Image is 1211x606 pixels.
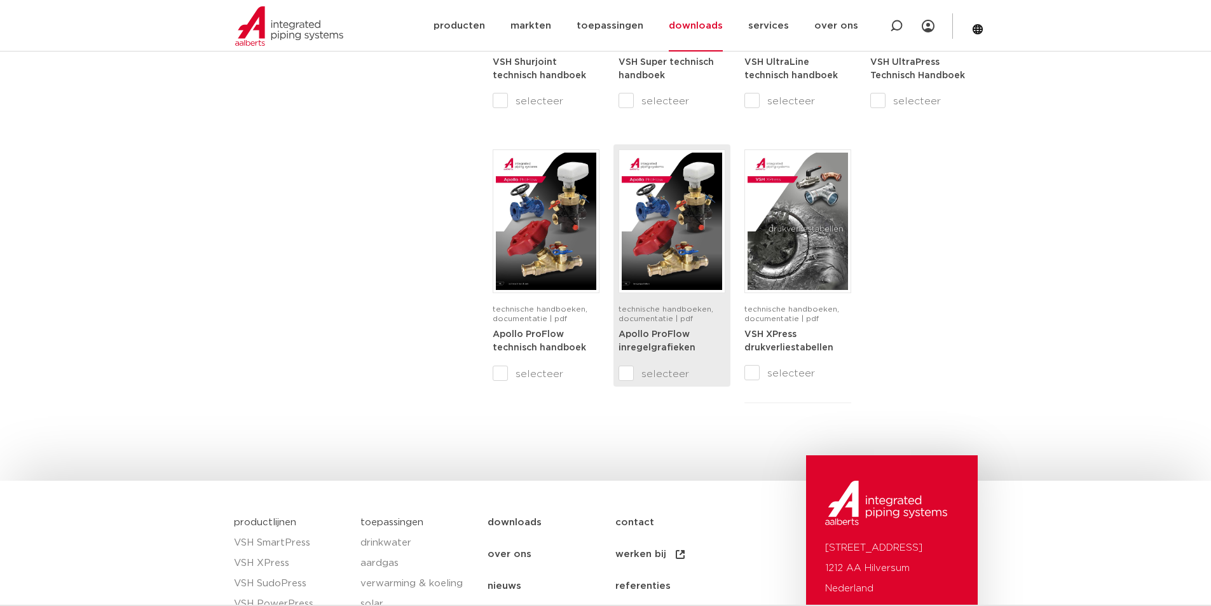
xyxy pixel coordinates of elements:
span: technische handboeken, documentatie | pdf [493,305,587,322]
a: VSH XPress drukverliestabellen [744,329,833,353]
a: VSH Super technisch handboek [619,57,714,81]
a: productlijnen [234,518,296,527]
label: selecteer [744,93,851,109]
a: verwarming & koeling [360,574,475,594]
label: selecteer [744,366,851,381]
a: downloads [488,507,615,539]
a: contact [615,507,743,539]
a: nieuws [488,570,615,602]
a: VSH UltraPress Technisch Handboek [870,57,965,81]
a: VSH SudoPress [234,574,348,594]
label: selecteer [493,366,599,382]
a: toepassingen [360,518,423,527]
img: Apollo-ProFlow_A4FlowCharts_5009941-2022-1.0_NL-pdf.jpg [622,153,722,290]
a: Apollo ProFlow inregelgrafieken [619,329,695,353]
a: VSH SmartPress [234,533,348,553]
a: VSH Shurjoint technisch handboek [493,57,586,81]
strong: VSH UltraPress Technisch Handboek [870,58,965,81]
img: VSH-XPress_PLT_A4_5007629_2024-2.0_NL-pdf.jpg [748,153,848,290]
strong: VSH Shurjoint technisch handboek [493,58,586,81]
a: aardgas [360,553,475,574]
strong: Apollo ProFlow technisch handboek [493,330,586,353]
strong: VSH UltraLine technisch handboek [744,58,838,81]
label: selecteer [619,93,725,109]
span: technische handboeken, documentatie | pdf [744,305,839,322]
p: [STREET_ADDRESS] 1212 AA Hilversum Nederland [825,538,959,599]
label: selecteer [870,93,977,109]
a: VSH XPress [234,553,348,574]
a: drinkwater [360,533,475,553]
label: selecteer [619,366,725,382]
a: VSH UltraLine technisch handboek [744,57,838,81]
a: Apollo ProFlow technisch handboek [493,329,586,353]
label: selecteer [493,93,599,109]
a: werken bij [615,539,743,570]
strong: VSH Super technisch handboek [619,58,714,81]
strong: Apollo ProFlow inregelgrafieken [619,330,695,353]
span: technische handboeken, documentatie | pdf [619,305,713,322]
img: Apollo-ProFlow-A4TM_5010004_2022_1.0_NL-1-pdf.jpg [496,153,596,290]
a: over ons [488,539,615,570]
a: referenties [615,570,743,602]
strong: VSH XPress drukverliestabellen [744,330,833,353]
